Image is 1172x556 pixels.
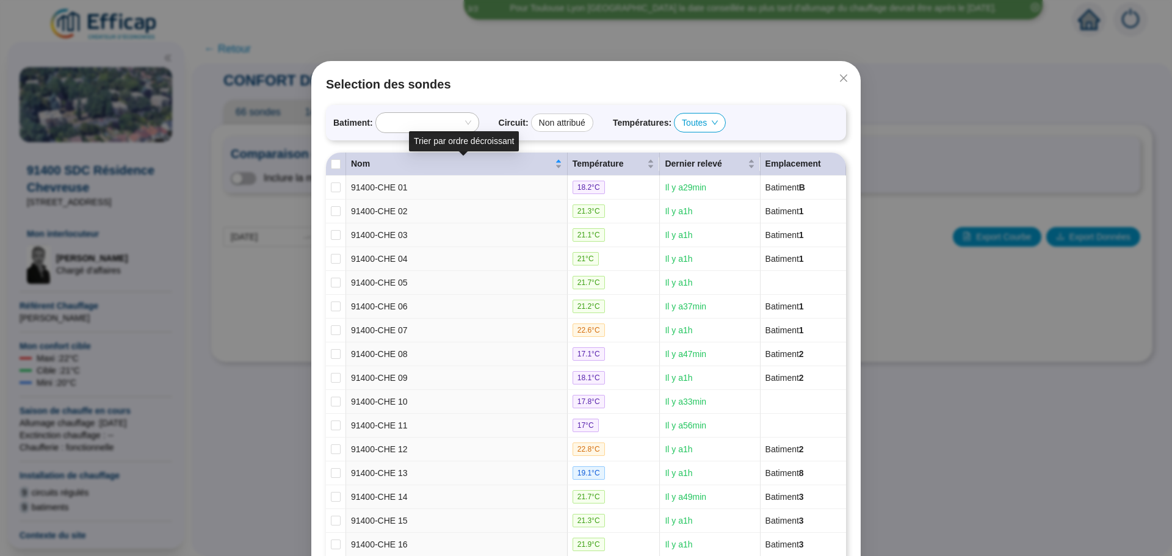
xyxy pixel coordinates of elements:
span: Il y a 29 min [665,182,706,192]
span: Il y a 1 h [665,516,692,525]
td: 91400-CHE 01 [346,176,568,200]
span: 1 [799,325,804,335]
span: Batiment : [333,117,373,129]
span: 22.8 °C [573,442,605,456]
span: Il y a 1 h [665,468,692,478]
span: Batiment [765,444,804,454]
span: Batiment [765,516,804,525]
span: 2 [799,373,804,383]
td: 91400-CHE 03 [346,223,568,247]
span: 21.3 °C [573,514,605,527]
span: 17.8 °C [573,395,605,408]
button: Close [834,68,853,88]
span: 21.3 °C [573,204,605,218]
span: Batiment [765,182,805,192]
span: Batiment [765,492,804,502]
span: 3 [799,540,804,549]
span: Températures : [613,117,671,129]
td: 91400-CHE 09 [346,366,568,390]
span: Batiment [765,373,804,383]
span: Batiment [765,254,804,264]
span: Il y a 1 h [665,325,692,335]
span: Il y a 1 h [665,230,692,240]
span: Nom [351,157,552,170]
span: Batiment [765,325,804,335]
span: Selection des sondes [326,76,846,93]
th: Température [568,153,660,176]
span: 2 [799,444,804,454]
td: 91400-CHE 10 [346,390,568,414]
span: 1 [799,254,804,264]
span: Batiment [765,206,804,216]
span: 21.1 °C [573,228,605,242]
span: Il y a 1 h [665,540,692,549]
span: Il y a 1 h [665,254,692,264]
span: Il y a 1 h [665,373,692,383]
span: 21 °C [573,252,599,265]
span: down [711,119,718,126]
span: B [799,182,805,192]
span: 21.7 °C [573,490,605,504]
td: 91400-CHE 05 [346,271,568,295]
span: 22.6 °C [573,323,605,337]
td: 91400-CHE 07 [346,319,568,342]
span: Il y a 33 min [665,397,706,406]
span: close [839,73,848,83]
span: Circuit : [499,117,529,129]
span: Il y a 1 h [665,206,692,216]
td: 91400-CHE 12 [346,438,568,461]
span: 18.2 °C [573,181,605,194]
span: Batiment [765,349,804,359]
span: Batiment [765,468,804,478]
td: 91400-CHE 14 [346,485,568,509]
span: 17.1 °C [573,347,605,361]
span: Il y a 37 min [665,301,706,311]
span: 1 [799,301,804,311]
span: Fermer [834,73,853,83]
span: 21.7 °C [573,276,605,289]
td: 91400-CHE 13 [346,461,568,485]
span: Batiment [765,540,804,549]
span: Il y a 47 min [665,349,706,359]
td: 91400-CHE 02 [346,200,568,223]
div: Emplacement [765,157,841,170]
span: 8 [799,468,804,478]
span: 21.2 °C [573,300,605,313]
td: 91400-CHE 06 [346,295,568,319]
span: Batiment [765,230,804,240]
span: Il y a 1 h [665,278,692,287]
span: Il y a 49 min [665,492,706,502]
span: 19.1 °C [573,466,605,480]
span: 1 [799,206,804,216]
span: 17 °C [573,419,599,432]
span: Dernier relevé [665,157,745,170]
span: Température [573,157,645,170]
td: 91400-CHE 15 [346,509,568,533]
span: 2 [799,349,804,359]
span: 3 [799,492,804,502]
td: 91400-CHE 11 [346,414,568,438]
span: Toutes [682,114,718,132]
th: Nom [346,153,568,176]
div: Trier par ordre décroissant [409,131,519,151]
span: Batiment [765,301,804,311]
div: Non attribué [531,114,593,132]
span: 18.1 °C [573,371,605,385]
span: 3 [799,516,804,525]
span: 21.9 °C [573,538,605,551]
td: 91400-CHE 04 [346,247,568,271]
th: Dernier relevé [660,153,760,176]
span: Il y a 1 h [665,444,692,454]
td: 91400-CHE 08 [346,342,568,366]
span: 1 [799,230,804,240]
span: Il y a 56 min [665,421,706,430]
